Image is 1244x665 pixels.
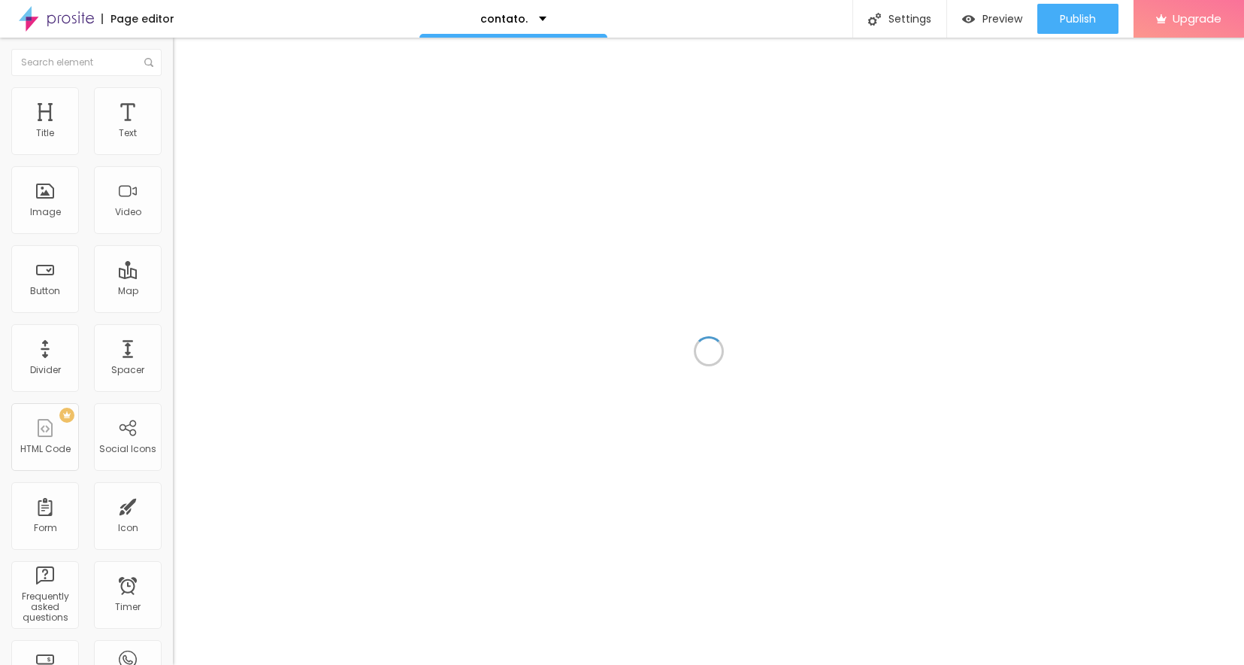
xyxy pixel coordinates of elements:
div: Map [118,286,138,296]
div: Timer [115,602,141,612]
span: Publish [1060,13,1096,25]
div: Text [119,128,137,138]
img: Icone [868,13,881,26]
span: Preview [982,13,1022,25]
div: Divider [30,365,61,375]
input: Search element [11,49,162,76]
div: Image [30,207,61,217]
div: Spacer [111,365,144,375]
div: Social Icons [99,444,156,454]
div: Icon [118,523,138,533]
p: contato. [480,14,528,24]
img: Icone [144,58,153,67]
div: Video [115,207,141,217]
div: Button [30,286,60,296]
img: view-1.svg [962,13,975,26]
div: Page editor [101,14,174,24]
div: HTML Code [20,444,71,454]
button: Preview [947,4,1037,34]
div: Title [36,128,54,138]
button: Publish [1037,4,1118,34]
div: Frequently asked questions [15,591,74,624]
div: Form [34,523,57,533]
span: Upgrade [1173,12,1221,25]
